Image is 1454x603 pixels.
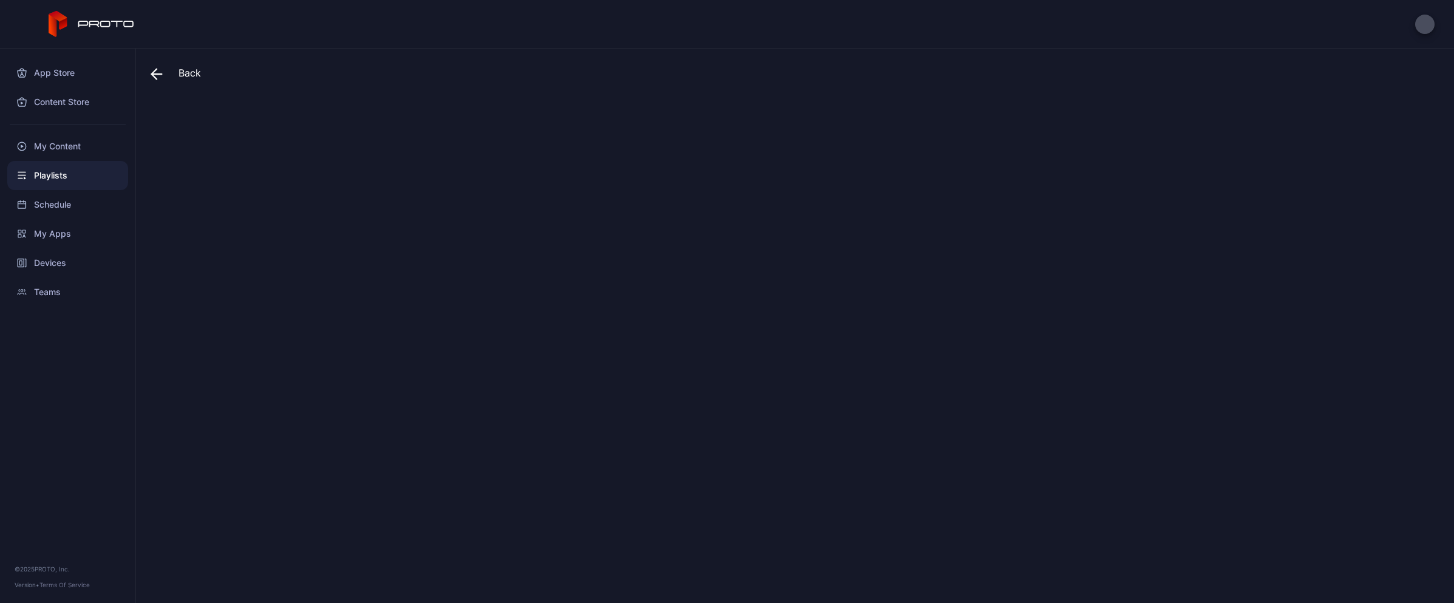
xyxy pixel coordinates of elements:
a: Schedule [7,190,128,219]
div: © 2025 PROTO, Inc. [15,564,121,574]
a: App Store [7,58,128,87]
span: Version • [15,581,39,588]
a: Devices [7,248,128,278]
a: Content Store [7,87,128,117]
a: Teams [7,278,128,307]
a: Terms Of Service [39,581,90,588]
a: My Apps [7,219,128,248]
a: Playlists [7,161,128,190]
div: Back [151,58,201,87]
a: My Content [7,132,128,161]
